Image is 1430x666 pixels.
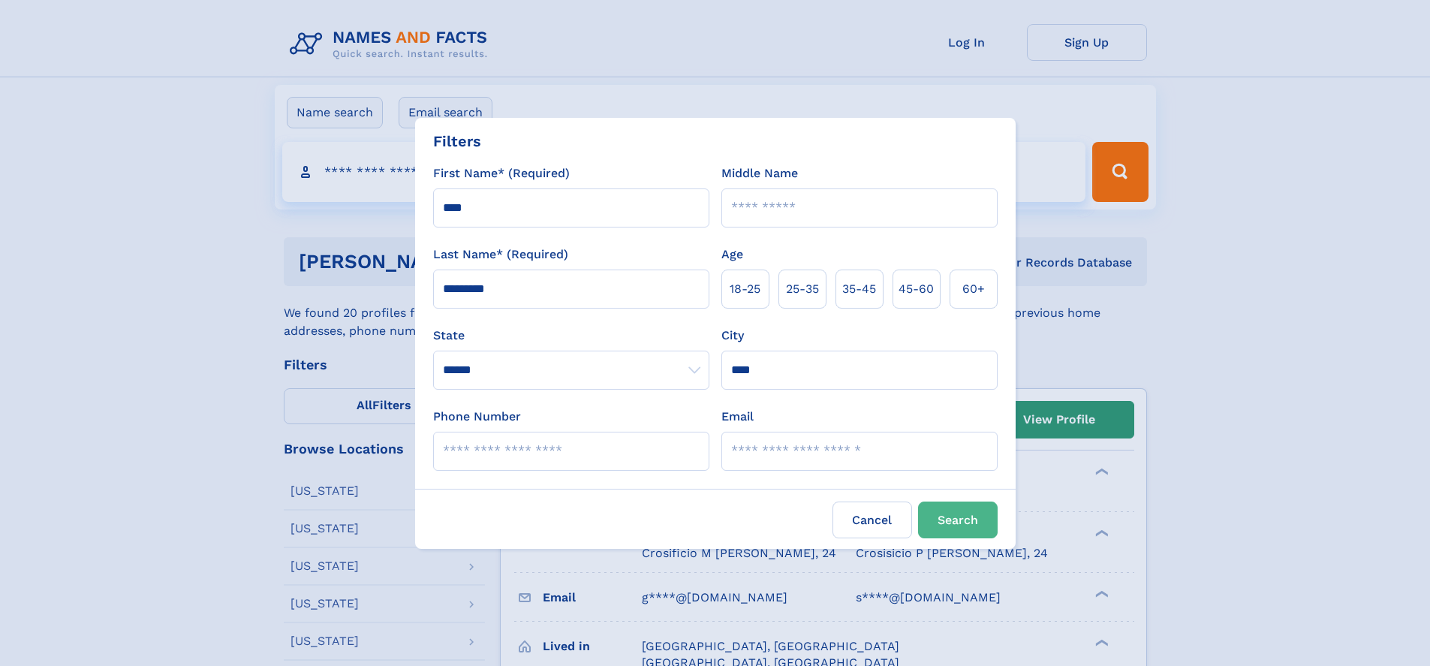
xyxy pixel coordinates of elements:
span: 60+ [962,280,985,298]
button: Search [918,502,998,538]
span: 35‑45 [842,280,876,298]
label: Age [721,246,743,264]
span: 18‑25 [730,280,760,298]
label: Email [721,408,754,426]
div: Filters [433,130,481,152]
span: 45‑60 [899,280,934,298]
span: 25‑35 [786,280,819,298]
label: Middle Name [721,164,798,182]
label: State [433,327,709,345]
label: City [721,327,744,345]
label: Cancel [832,502,912,538]
label: First Name* (Required) [433,164,570,182]
label: Last Name* (Required) [433,246,568,264]
label: Phone Number [433,408,521,426]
